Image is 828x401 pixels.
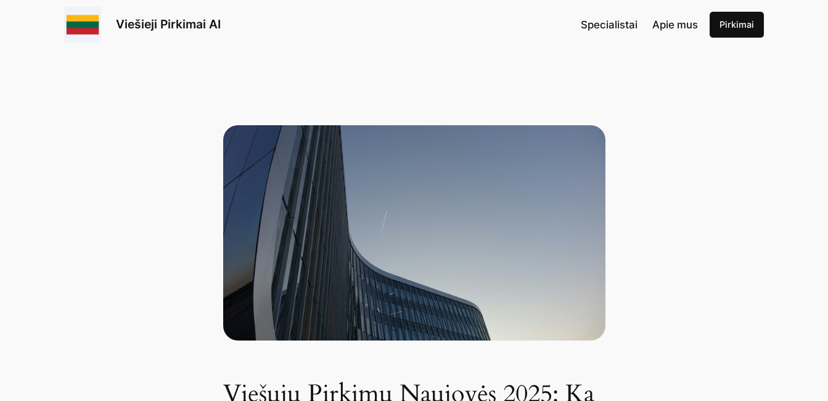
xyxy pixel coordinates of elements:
[652,19,698,31] span: Apie mus
[116,17,221,31] a: Viešieji Pirkimai AI
[581,17,698,33] nav: Navigation
[581,19,637,31] span: Specialistai
[581,17,637,33] a: Specialistai
[64,6,101,43] img: Viešieji pirkimai logo
[710,12,764,38] a: Pirkimai
[652,17,698,33] a: Apie mus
